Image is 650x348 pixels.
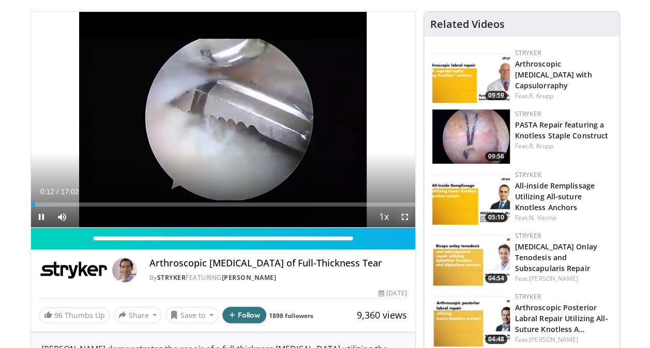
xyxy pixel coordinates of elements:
button: Follow [222,307,267,323]
button: Playback Rate [374,207,395,227]
div: Progress Bar [31,202,415,207]
a: 96 Thumbs Up [39,307,110,323]
a: [PERSON_NAME] [222,273,277,282]
a: PASTA Repair featuring a Knotless Staple Construct [515,120,609,140]
div: By FEATURING [149,273,407,282]
a: Arthroscopic [MEDICAL_DATA] with Capsulorraphy [515,59,592,90]
a: Stryker [515,109,541,118]
a: [MEDICAL_DATA] Onlay Tenodesis and Subscapularis Repair [515,242,597,273]
img: d2f6a426-04ef-449f-8186-4ca5fc42937c.150x105_q85_crop-smart_upscale.jpg [432,292,510,346]
a: N. Verma [529,213,556,222]
img: 84acc7eb-cb93-455a-a344-5c35427a46c1.png.150x105_q85_crop-smart_upscale.png [432,109,510,164]
img: c8a3b2cc-5bd4-4878-862c-e86fdf4d853b.150x105_q85_crop-smart_upscale.jpg [432,49,510,103]
div: Feat. [515,335,611,344]
span: / [57,187,59,196]
a: 05:10 [432,170,510,225]
a: All-inside Remplissage Utilizing All-suture Knotless Anchors [515,181,595,212]
h4: Related Videos [430,18,505,30]
a: 09:59 [432,49,510,103]
a: 04:48 [432,292,510,346]
div: Feat. [515,91,611,101]
a: R. Krupp [529,141,553,150]
a: 1898 followers [269,311,313,320]
span: 96 [54,310,63,320]
img: f0e53f01-d5db-4f12-81ed-ecc49cba6117.150x105_q85_crop-smart_upscale.jpg [432,231,510,286]
img: Stryker [39,258,108,282]
a: R. Krupp [529,91,553,100]
a: 04:54 [432,231,510,286]
img: Avatar [112,258,137,282]
a: Stryker [515,231,541,240]
span: 0:12 [40,187,54,196]
a: Stryker [515,170,541,179]
div: [DATE] [379,289,406,298]
div: Feat. [515,274,611,283]
h4: Arthroscopic [MEDICAL_DATA] of Full-Thickness Tear [149,258,407,269]
span: 04:54 [485,274,507,283]
a: [PERSON_NAME] [529,335,578,344]
button: Pause [31,207,52,227]
a: Stryker [515,49,541,57]
span: 09:56 [485,152,507,161]
a: Arthroscopic Posterior Labral Repair Utilizing All-Suture Knotless A… [515,303,608,334]
span: 9,360 views [357,309,407,321]
button: Save to [165,307,218,323]
a: Stryker [157,273,186,282]
span: 05:10 [485,213,507,222]
button: Fullscreen [395,207,415,227]
button: Share [114,307,162,323]
span: 09:59 [485,91,507,100]
a: Stryker [515,292,541,301]
span: 04:48 [485,335,507,344]
video-js: Video Player [31,12,415,228]
button: Mute [52,207,72,227]
img: 0dbaa052-54c8-49be-8279-c70a6c51c0f9.150x105_q85_crop-smart_upscale.jpg [432,170,510,225]
a: 09:56 [432,109,510,164]
div: Feat. [515,213,611,223]
div: Feat. [515,141,611,151]
a: [PERSON_NAME] [529,274,578,283]
span: 17:02 [61,187,79,196]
